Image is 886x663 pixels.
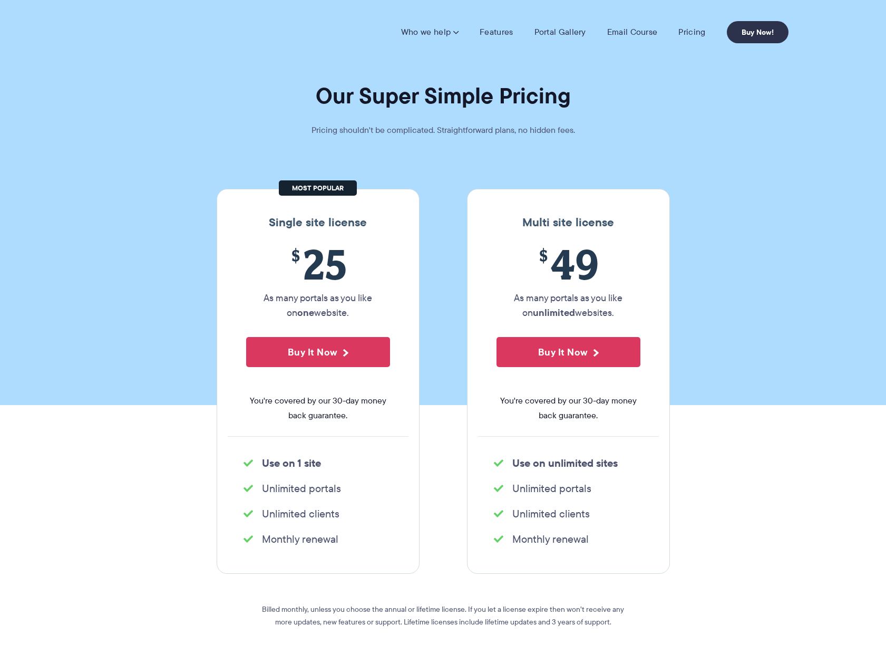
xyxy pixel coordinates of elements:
strong: one [297,305,314,320]
li: Unlimited clients [494,506,643,521]
span: 49 [496,240,640,288]
a: Pricing [678,27,705,37]
a: Features [480,27,513,37]
a: Portal Gallery [534,27,586,37]
p: Pricing shouldn't be complicated. Straightforward plans, no hidden fees. [285,123,601,138]
a: Who we help [401,27,459,37]
p: As many portals as you like on websites. [496,291,640,320]
p: Billed monthly, unless you choose the annual or lifetime license. If you let a license expire the... [254,603,633,628]
button: Buy It Now [246,337,390,367]
button: Buy It Now [496,337,640,367]
li: Unlimited clients [244,506,393,521]
li: Monthly renewal [244,532,393,546]
li: Unlimited portals [244,481,393,496]
h3: Single site license [228,216,408,229]
strong: Use on 1 site [262,455,321,471]
a: Email Course [607,27,658,37]
span: 25 [246,240,390,288]
p: As many portals as you like on website. [246,291,390,320]
a: Buy Now! [727,21,788,43]
span: You're covered by our 30-day money back guarantee. [496,393,640,423]
strong: unlimited [533,305,575,320]
strong: Use on unlimited sites [512,455,618,471]
li: Monthly renewal [494,532,643,546]
h3: Multi site license [478,216,659,229]
li: Unlimited portals [494,481,643,496]
span: You're covered by our 30-day money back guarantee. [246,393,390,423]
